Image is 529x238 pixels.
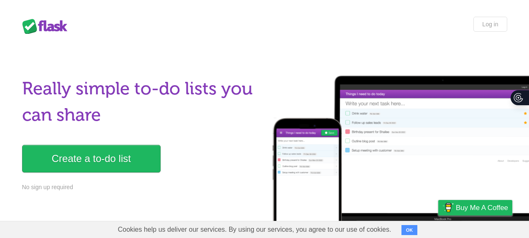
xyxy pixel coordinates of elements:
[110,221,400,238] span: Cookies help us deliver our services. By using our services, you agree to our use of cookies.
[22,76,260,128] h1: Really simple to-do lists you can share
[401,225,418,235] button: OK
[438,200,512,215] a: Buy me a coffee
[22,183,260,192] p: No sign up required
[456,200,508,215] span: Buy me a coffee
[473,17,507,32] a: Log in
[22,19,72,34] div: Flask Lists
[442,200,454,215] img: Buy me a coffee
[22,145,161,172] a: Create a to-do list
